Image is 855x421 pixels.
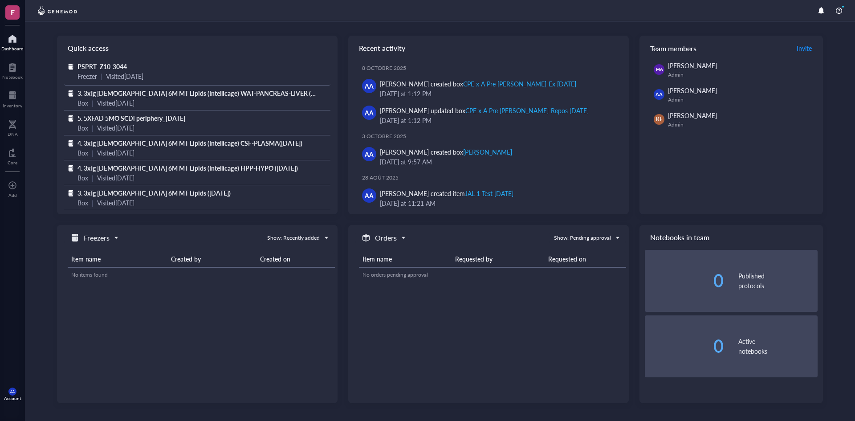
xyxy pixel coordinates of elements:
div: | [92,98,94,108]
a: Notebook [2,60,23,80]
div: [PERSON_NAME] [463,147,512,156]
div: 28 août 2025 [362,174,622,181]
div: | [92,123,94,133]
div: Published protocols [738,271,818,290]
div: [PERSON_NAME] updated box [380,106,589,115]
div: [PERSON_NAME] created box [380,79,576,89]
div: 8 octobre 2025 [362,65,622,72]
div: [PERSON_NAME] created item [380,188,513,198]
div: Visited [DATE] [97,198,134,208]
div: Box [77,123,88,133]
div: Visited [DATE] [97,173,134,183]
span: AA [365,149,374,159]
span: KF [656,115,663,123]
div: Freezer [77,71,97,81]
div: Quick access [57,36,338,61]
a: Core [8,146,17,165]
div: No orders pending approval [362,271,623,279]
div: Inventory [3,103,22,108]
div: Box [77,173,88,183]
div: Core [8,160,17,165]
div: [DATE] at 1:12 PM [380,89,615,98]
span: 3. 3xTg [DEMOGRAPHIC_DATA] 6M MT Lipids (Intellicage) WAT-PANCREAS-LIVER ([DATE]) [77,89,332,98]
div: CPE x A Pre [PERSON_NAME] Ex [DATE] [463,79,576,88]
div: Admin [668,96,814,103]
div: 0 [645,337,724,355]
div: Admin [668,121,814,128]
span: AA [365,81,374,91]
div: Team members [639,36,823,61]
div: | [92,148,94,158]
a: AA[PERSON_NAME] created boxCPE x A Pre [PERSON_NAME] Ex [DATE][DATE] at 1:12 PM [355,75,622,102]
div: Box [77,98,88,108]
button: Invite [796,41,812,55]
th: Created on [256,251,335,267]
span: PSPRT- Z10-3044 [77,62,127,71]
div: Dashboard [1,46,24,51]
span: [PERSON_NAME] [668,111,717,120]
span: AA [365,108,374,118]
div: Notebook [2,74,23,80]
span: 4. 3xTg [DEMOGRAPHIC_DATA] 6M MT Lipids (Intellicage) HPP-HYPO ([DATE]) [77,163,298,172]
th: Requested on [545,251,626,267]
h5: Orders [375,233,397,243]
span: 4. 3xTg [DEMOGRAPHIC_DATA] 6M MT Lipids (Intellicage) CSF-PLASMA([DATE]) [77,139,302,147]
div: Box [77,148,88,158]
th: Requested by [452,251,544,267]
span: [PERSON_NAME] [668,86,717,95]
th: Item name [359,251,452,267]
div: Account [4,396,21,401]
div: [PERSON_NAME] created box [380,147,512,157]
div: JAL-1 Test [DATE] [465,189,513,198]
span: F [11,7,15,18]
div: [DATE] at 1:12 PM [380,115,615,125]
span: [PERSON_NAME] [668,61,717,70]
div: Visited [DATE] [106,71,143,81]
div: Recent activity [348,36,629,61]
div: Add [8,192,17,198]
div: Show: Pending approval [554,234,611,242]
span: AA [365,191,374,200]
div: [DATE] at 9:57 AM [380,157,615,167]
div: Box [77,198,88,208]
div: | [101,71,102,81]
div: No items found [71,271,331,279]
th: Item name [68,251,167,267]
div: DNA [8,131,18,137]
a: AA[PERSON_NAME] created box[PERSON_NAME][DATE] at 9:57 AM [355,143,622,170]
img: genemod-logo [36,5,79,16]
div: | [92,173,94,183]
div: CPE x A Pre [PERSON_NAME] Repos [DATE] [465,106,588,115]
span: 3. 3xTg [DEMOGRAPHIC_DATA] 6M MT Lipids ([DATE]) [77,188,231,197]
a: Dashboard [1,32,24,51]
span: AA [655,91,662,98]
h5: Freezers [84,233,110,243]
div: Notebooks in team [639,225,823,250]
div: Visited [DATE] [97,123,134,133]
span: Invite [797,44,812,53]
a: DNA [8,117,18,137]
a: Inventory [3,89,22,108]
div: [DATE] at 11:21 AM [380,198,615,208]
div: 0 [645,272,724,290]
div: Show: Recently added [267,234,320,242]
div: Active notebooks [738,336,818,356]
div: 3 octobre 2025 [362,133,622,140]
span: 5. 5XFAD 5MO SCDi periphery_[DATE] [77,114,185,123]
th: Created by [167,251,256,267]
span: MA [655,66,662,73]
span: AA [10,390,15,394]
div: Visited [DATE] [97,98,134,108]
div: Admin [668,71,814,78]
div: | [92,198,94,208]
a: AA[PERSON_NAME] created itemJAL-1 Test [DATE][DATE] at 11:21 AM [355,185,622,212]
a: AA[PERSON_NAME] updated boxCPE x A Pre [PERSON_NAME] Repos [DATE][DATE] at 1:12 PM [355,102,622,129]
div: Visited [DATE] [97,148,134,158]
